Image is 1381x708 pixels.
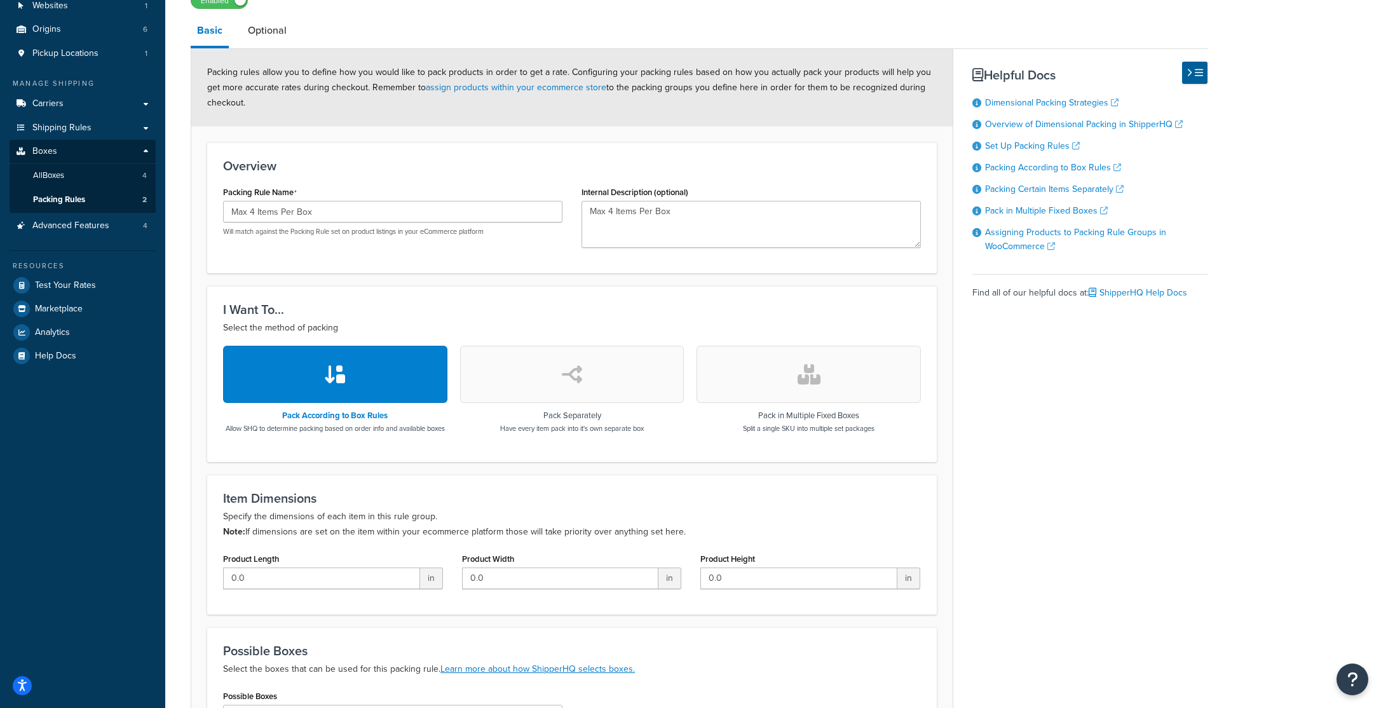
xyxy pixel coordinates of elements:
a: Packing According to Box Rules [985,161,1121,174]
a: Carriers [10,92,156,116]
span: 1 [145,48,147,59]
p: Select the boxes that can be used for this packing rule. [223,662,921,677]
span: in [897,568,920,589]
span: 1 [145,1,147,11]
a: ShipperHQ Help Docs [1089,286,1187,299]
p: Specify the dimensions of each item in this rule group. If dimensions are set on the item within ... [223,509,921,540]
button: Hide Help Docs [1182,62,1208,84]
li: Advanced Features [10,214,156,238]
a: Set Up Packing Rules [985,139,1080,153]
p: Allow SHQ to determine packing based on order info and available boxes [226,423,445,433]
li: Packing Rules [10,188,156,212]
a: Test Your Rates [10,274,156,297]
span: 4 [143,221,147,231]
textarea: Max 4 Items Per Box [582,201,921,248]
a: Packing Rules2 [10,188,156,212]
label: Product Length [223,554,279,564]
a: Help Docs [10,344,156,367]
a: Pickup Locations1 [10,42,156,65]
a: Packing Certain Items Separately [985,182,1124,196]
h3: Possible Boxes [223,644,921,658]
button: Open Resource Center [1337,664,1368,695]
a: Analytics [10,321,156,344]
label: Product Width [462,554,514,564]
a: Boxes [10,140,156,163]
label: Packing Rule Name [223,187,297,198]
a: Pack in Multiple Fixed Boxes [985,204,1108,217]
span: Analytics [35,327,70,338]
h3: Pack in Multiple Fixed Boxes [743,411,874,420]
li: Origins [10,18,156,41]
span: Marketplace [35,304,83,315]
a: Origins6 [10,18,156,41]
h3: Item Dimensions [223,491,921,505]
a: Shipping Rules [10,116,156,140]
li: Boxes [10,140,156,212]
a: Marketplace [10,297,156,320]
b: Note: [223,525,245,538]
span: 2 [142,194,147,205]
li: Pickup Locations [10,42,156,65]
span: Packing rules allow you to define how you would like to pack products in order to get a rate. Con... [207,65,931,109]
p: Select the method of packing [223,320,921,336]
h3: Helpful Docs [972,68,1208,82]
h3: Overview [223,159,921,173]
h3: Pack Separately [500,411,644,420]
span: All Boxes [33,170,64,181]
h3: I Want To... [223,303,921,317]
span: Advanced Features [32,221,109,231]
span: in [420,568,443,589]
a: Dimensional Packing Strategies [985,96,1119,109]
span: Websites [32,1,68,11]
a: Optional [242,15,293,46]
label: Possible Boxes [223,691,277,701]
span: Origins [32,24,61,35]
span: Test Your Rates [35,280,96,291]
p: Have every item pack into it's own separate box [500,423,644,433]
h3: Pack According to Box Rules [226,411,445,420]
span: Boxes [32,146,57,157]
a: Learn more about how ShipperHQ selects boxes. [440,662,635,676]
a: Assigning Products to Packing Rule Groups in WooCommerce [985,226,1166,253]
div: Manage Shipping [10,78,156,89]
span: 6 [143,24,147,35]
label: Product Height [700,554,755,564]
span: Help Docs [35,351,76,362]
span: Shipping Rules [32,123,92,133]
a: Overview of Dimensional Packing in ShipperHQ [985,118,1183,131]
span: Packing Rules [33,194,85,205]
div: Resources [10,261,156,271]
span: Carriers [32,99,64,109]
div: Find all of our helpful docs at: [972,274,1208,302]
label: Internal Description (optional) [582,187,688,197]
span: Pickup Locations [32,48,99,59]
p: Will match against the Packing Rule set on product listings in your eCommerce platform [223,227,562,236]
a: Advanced Features4 [10,214,156,238]
span: 4 [142,170,147,181]
p: Split a single SKU into multiple set packages [743,423,874,433]
a: assign products within your ecommerce store [426,81,606,94]
a: Basic [191,15,229,48]
a: AllBoxes4 [10,164,156,187]
span: in [658,568,681,589]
